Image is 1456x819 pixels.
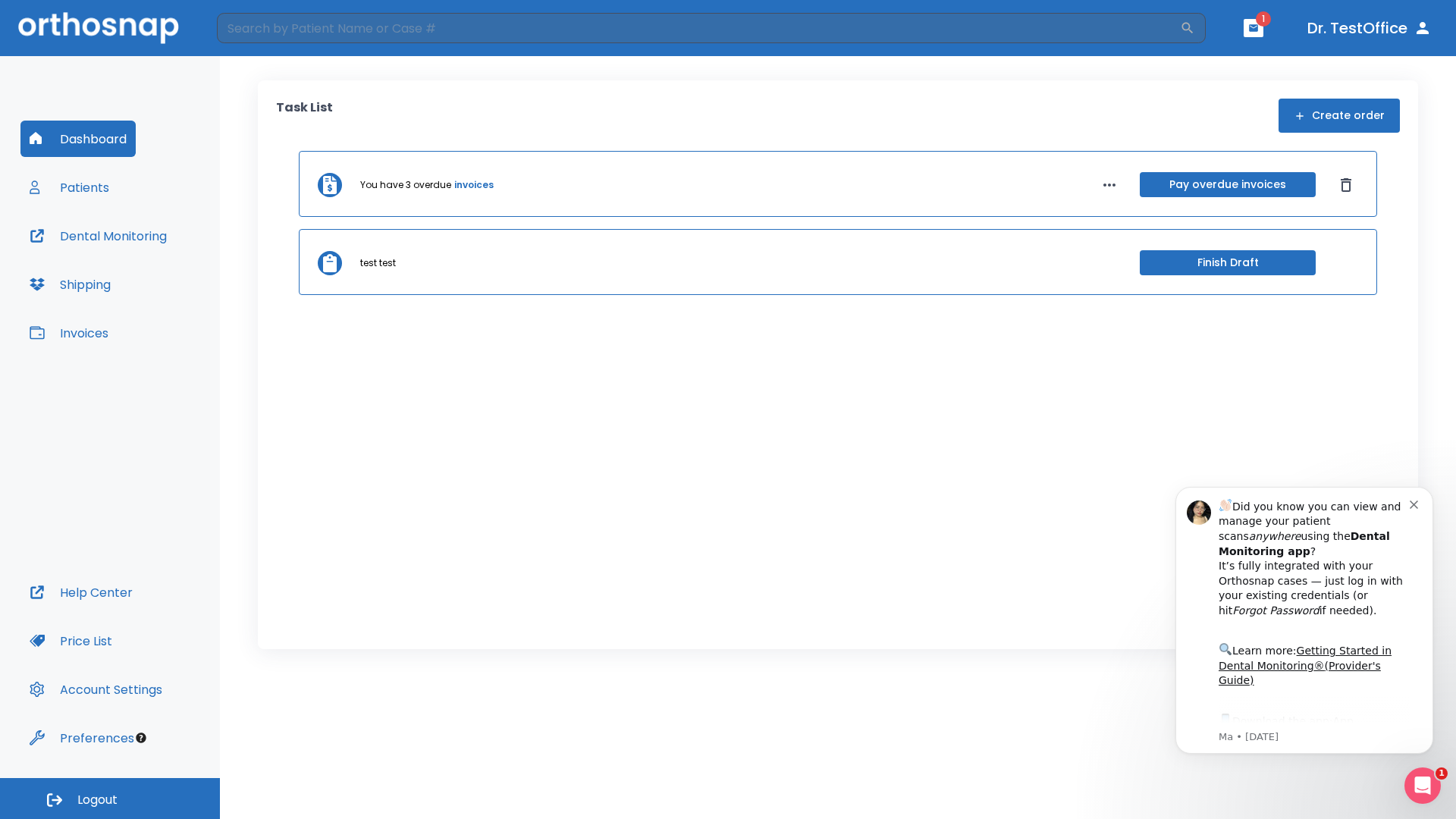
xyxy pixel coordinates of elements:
[20,720,143,756] button: Preferences
[1140,172,1316,197] button: Pay overdue invoices
[1334,173,1358,197] button: Dismiss
[77,792,118,808] span: Logout
[20,121,136,157] button: Dashboard
[360,256,396,270] p: test test
[20,671,171,708] button: Account Settings
[454,178,494,192] a: invoices
[20,266,120,303] button: Shipping
[1404,767,1441,804] iframe: Intercom live chat
[18,12,179,43] img: Orthosnap
[20,218,176,254] button: Dental Monitoring
[1279,99,1400,133] button: Create order
[276,99,333,133] p: Task List
[1256,11,1271,27] span: 1
[20,169,118,206] button: Patients
[1153,468,1456,811] iframe: Intercom notifications message
[1436,767,1448,780] span: 1
[1140,250,1316,275] button: Finish Draft
[1301,14,1438,42] button: Dr. TestOffice
[360,178,451,192] p: You have 3 overdue
[134,731,148,745] div: Tooltip anchor
[217,13,1180,43] input: Search by Patient Name or Case #
[20,623,121,659] button: Price List
[20,315,118,351] button: Invoices
[20,574,142,610] button: Help Center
